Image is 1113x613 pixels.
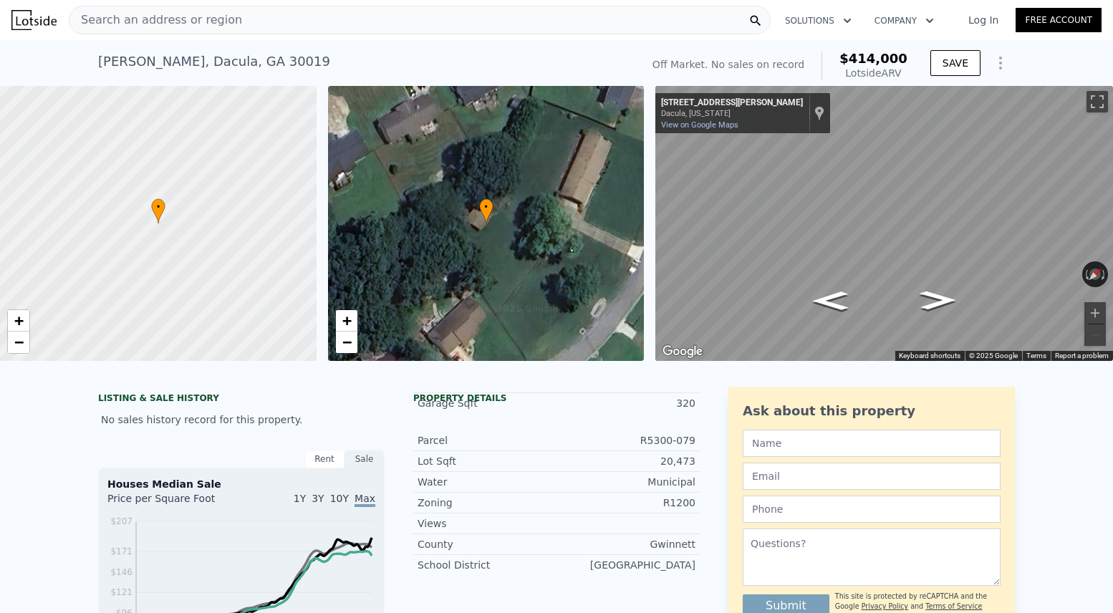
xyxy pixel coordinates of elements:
[330,493,349,504] span: 10Y
[743,401,1001,421] div: Ask about this property
[652,57,804,72] div: Off Market. No sales on record
[151,198,165,223] div: •
[1086,91,1108,112] button: Toggle fullscreen view
[655,86,1113,361] div: Street View
[899,351,960,361] button: Keyboard shortcuts
[110,587,132,597] tspan: $121
[1101,261,1109,287] button: Rotate clockwise
[344,450,385,468] div: Sale
[1026,352,1046,359] a: Terms (opens in new tab)
[661,120,738,130] a: View on Google Maps
[814,105,824,121] a: Show location on map
[336,332,357,353] a: Zoom out
[14,312,24,329] span: +
[774,8,863,34] button: Solutions
[969,352,1018,359] span: © 2025 Google
[294,493,306,504] span: 1Y
[659,342,706,361] a: Open this area in Google Maps (opens a new window)
[986,49,1015,77] button: Show Options
[556,558,695,572] div: [GEOGRAPHIC_DATA]
[661,97,803,109] div: [STREET_ADDRESS][PERSON_NAME]
[951,13,1016,27] a: Log In
[661,109,803,118] div: Dacula, [US_STATE]
[98,52,330,72] div: [PERSON_NAME] , Dacula , GA 30019
[1055,352,1109,359] a: Report a problem
[839,66,907,80] div: Lotside ARV
[8,332,29,353] a: Zoom out
[312,493,324,504] span: 3Y
[110,516,132,526] tspan: $207
[418,537,556,551] div: County
[930,50,980,76] button: SAVE
[556,396,695,410] div: 320
[98,392,385,407] div: LISTING & SALE HISTORY
[1016,8,1102,32] a: Free Account
[1084,302,1106,324] button: Zoom in
[479,201,493,213] span: •
[798,287,863,314] path: Go Southwest, William St SE
[905,286,971,314] path: Go Northeast, William St SE
[342,312,351,329] span: +
[110,567,132,577] tspan: $146
[1084,324,1106,346] button: Zoom out
[659,342,706,361] img: Google
[743,496,1001,523] input: Phone
[418,433,556,448] div: Parcel
[98,407,385,433] div: No sales history record for this property.
[743,463,1001,490] input: Email
[418,475,556,489] div: Water
[11,10,57,30] img: Lotside
[556,454,695,468] div: 20,473
[107,477,375,491] div: Houses Median Sale
[8,310,29,332] a: Zoom in
[342,333,351,351] span: −
[110,546,132,556] tspan: $171
[556,537,695,551] div: Gwinnett
[556,433,695,448] div: R5300-079
[862,602,908,610] a: Privacy Policy
[1082,261,1090,287] button: Rotate counterclockwise
[14,333,24,351] span: −
[479,198,493,223] div: •
[418,496,556,510] div: Zoning
[151,201,165,213] span: •
[107,491,241,514] div: Price per Square Foot
[418,516,556,531] div: Views
[839,51,907,66] span: $414,000
[418,396,556,410] div: Garage Sqft
[418,558,556,572] div: School District
[863,8,945,34] button: Company
[925,602,982,610] a: Terms of Service
[1082,261,1109,287] button: Reset the view
[336,310,357,332] a: Zoom in
[418,454,556,468] div: Lot Sqft
[556,496,695,510] div: R1200
[743,430,1001,457] input: Name
[556,475,695,489] div: Municipal
[655,86,1113,361] div: Map
[304,450,344,468] div: Rent
[69,11,242,29] span: Search an address or region
[355,493,375,507] span: Max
